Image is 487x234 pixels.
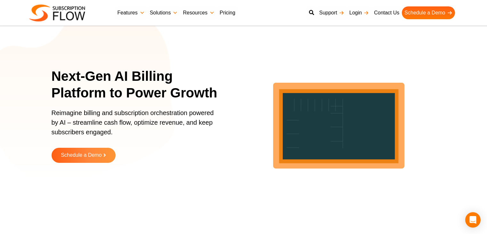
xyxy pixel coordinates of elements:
a: Schedule a Demo [402,6,455,19]
a: Schedule a Demo [52,148,116,163]
a: Solutions [147,6,181,19]
a: Login [347,6,371,19]
h1: Next-Gen AI Billing Platform to Power Growth [52,68,226,102]
span: Schedule a Demo [61,153,101,158]
a: Contact Us [371,6,402,19]
div: Open Intercom Messenger [465,212,481,228]
a: Resources [180,6,217,19]
a: Support [317,6,347,19]
p: Reimagine billing and subscription orchestration powered by AI – streamline cash flow, optimize r... [52,108,218,143]
img: Subscriptionflow [29,4,85,21]
a: Pricing [217,6,238,19]
a: Features [115,6,147,19]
